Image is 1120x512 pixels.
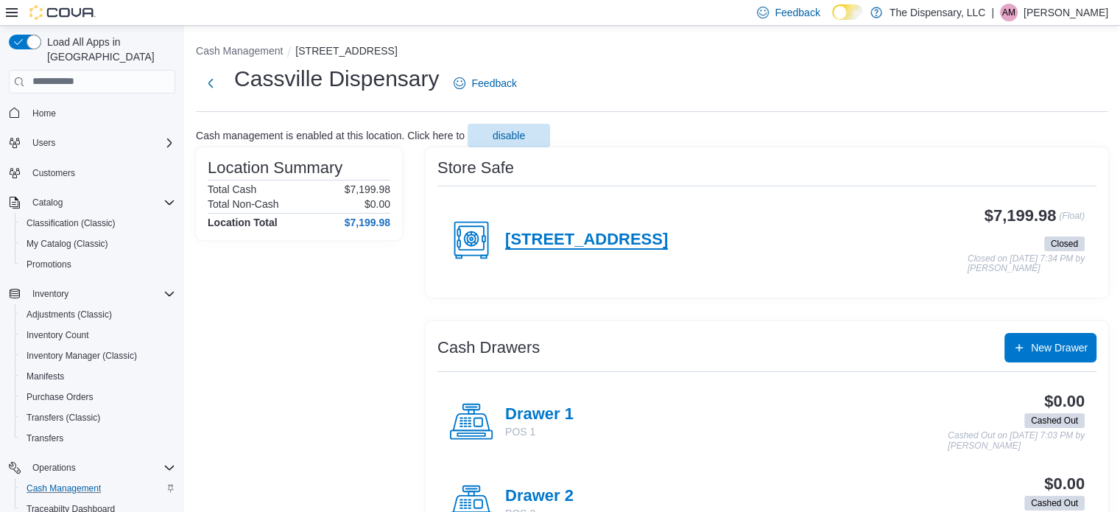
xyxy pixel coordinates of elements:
p: Cash management is enabled at this location. Click here to [196,130,465,141]
span: Cash Management [27,483,101,494]
a: Classification (Classic) [21,214,121,232]
p: $0.00 [364,198,390,210]
span: Transfers (Classic) [21,409,175,427]
h3: $7,199.98 [985,207,1057,225]
span: Manifests [27,371,64,382]
button: [STREET_ADDRESS] [295,45,397,57]
span: Operations [32,462,76,474]
a: Cash Management [21,480,107,497]
span: Users [32,137,55,149]
a: Transfers [21,429,69,447]
a: Home [27,105,62,122]
h3: Store Safe [437,159,514,177]
button: Customers [3,162,181,183]
p: $7,199.98 [345,183,390,195]
button: Cash Management [15,478,181,499]
span: Cashed Out [1031,414,1078,427]
h4: $7,199.98 [345,217,390,228]
a: Manifests [21,368,70,385]
a: Inventory Manager (Classic) [21,347,143,365]
button: Next [196,69,225,98]
span: Customers [27,164,175,182]
button: Catalog [27,194,68,211]
span: Transfers (Classic) [27,412,100,424]
button: Catalog [3,192,181,213]
span: Operations [27,459,175,477]
img: Cova [29,5,96,20]
span: Purchase Orders [27,391,94,403]
span: Closed [1044,236,1085,251]
button: Cash Management [196,45,283,57]
button: disable [468,124,550,147]
button: Operations [3,457,181,478]
span: Load All Apps in [GEOGRAPHIC_DATA] [41,35,175,64]
h3: Cash Drawers [437,339,540,357]
h4: Drawer 1 [505,405,574,424]
span: Feedback [471,76,516,91]
p: POS 1 [505,424,574,439]
span: Users [27,134,175,152]
h1: Cassville Dispensary [234,64,439,94]
button: Inventory Manager (Classic) [15,346,181,366]
span: Feedback [775,5,820,20]
p: (Float) [1059,207,1085,234]
button: Inventory Count [15,325,181,346]
span: Transfers [21,429,175,447]
a: Purchase Orders [21,388,99,406]
button: Purchase Orders [15,387,181,407]
button: Classification (Classic) [15,213,181,234]
span: Adjustments (Classic) [27,309,112,320]
span: New Drawer [1031,340,1088,355]
h3: Location Summary [208,159,342,177]
button: Transfers [15,428,181,449]
button: Inventory [27,285,74,303]
span: Cashed Out [1024,496,1085,511]
h4: Drawer 2 [505,487,574,506]
button: Promotions [15,254,181,275]
span: Cashed Out [1024,413,1085,428]
button: Users [3,133,181,153]
input: Dark Mode [832,4,863,20]
span: disable [493,128,525,143]
button: New Drawer [1004,333,1096,362]
button: Transfers (Classic) [15,407,181,428]
h6: Total Non-Cash [208,198,279,210]
h3: $0.00 [1044,393,1085,410]
span: Home [27,104,175,122]
span: Customers [32,167,75,179]
button: My Catalog (Classic) [15,234,181,254]
span: Inventory Count [27,329,89,341]
span: Transfers [27,432,63,444]
button: Operations [27,459,82,477]
span: Catalog [27,194,175,211]
span: Promotions [21,256,175,273]
h4: [STREET_ADDRESS] [505,231,668,250]
a: Inventory Count [21,326,95,344]
span: Closed [1051,237,1078,250]
span: Promotions [27,259,71,270]
span: Inventory Manager (Classic) [21,347,175,365]
button: Manifests [15,366,181,387]
span: AM [1002,4,1015,21]
h3: $0.00 [1044,475,1085,493]
span: Cashed Out [1031,497,1078,510]
p: [PERSON_NAME] [1024,4,1108,21]
p: Cashed Out on [DATE] 7:03 PM by [PERSON_NAME] [948,431,1085,451]
button: Users [27,134,61,152]
span: Adjustments (Classic) [21,306,175,323]
span: Inventory [27,285,175,303]
span: Classification (Classic) [27,217,116,229]
span: My Catalog (Classic) [27,238,108,250]
h6: Total Cash [208,183,256,195]
a: Transfers (Classic) [21,409,106,427]
span: Home [32,108,56,119]
a: Adjustments (Classic) [21,306,118,323]
span: Catalog [32,197,63,208]
nav: An example of EuiBreadcrumbs [196,43,1108,61]
a: My Catalog (Classic) [21,235,114,253]
a: Feedback [448,69,522,98]
div: Alisha Madison [1000,4,1018,21]
a: Promotions [21,256,77,273]
h4: Location Total [208,217,278,228]
span: Inventory Count [21,326,175,344]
